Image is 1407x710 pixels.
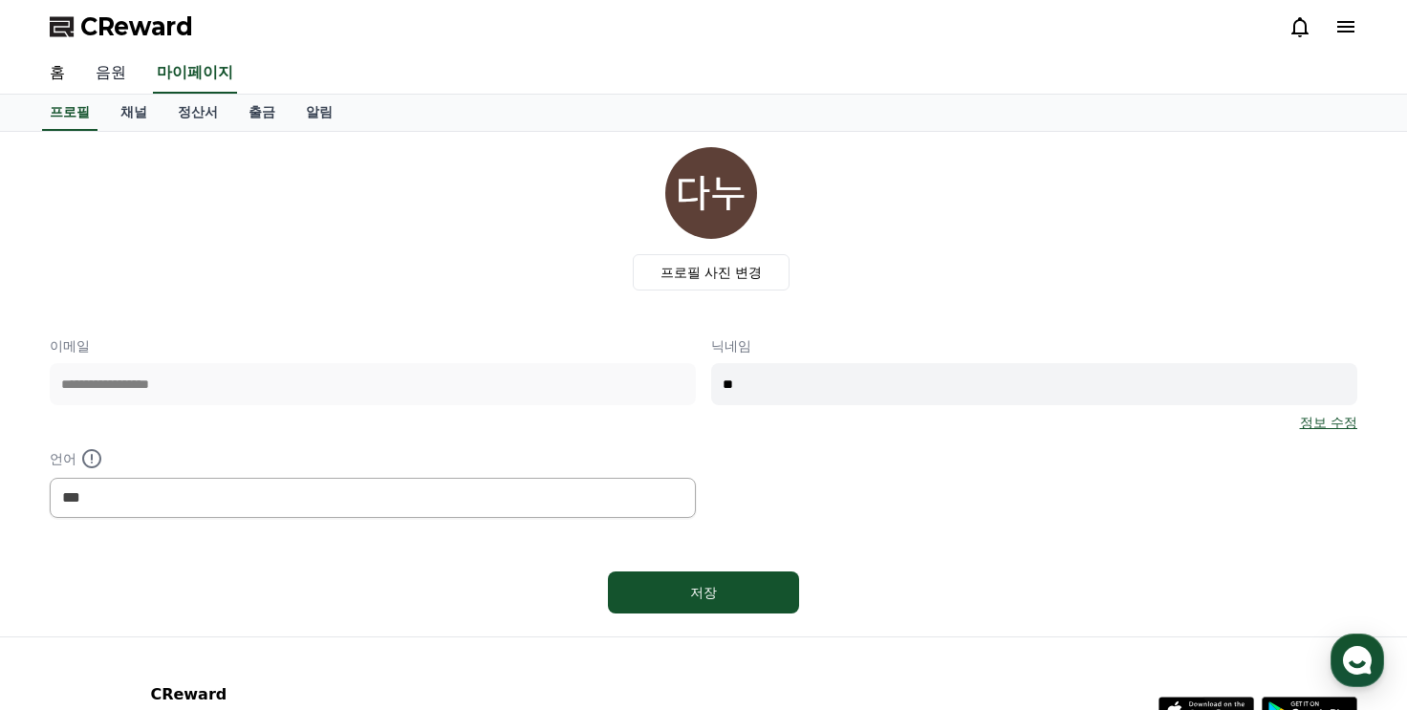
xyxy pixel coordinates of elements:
span: 대화 [175,581,198,596]
a: 채널 [105,95,162,131]
a: 대화 [126,551,247,599]
span: CReward [80,11,193,42]
a: 정보 수정 [1300,413,1357,432]
a: CReward [50,11,193,42]
p: 닉네임 [711,336,1357,355]
a: 출금 [233,95,291,131]
a: 마이페이지 [153,54,237,94]
span: 홈 [60,580,72,595]
a: 홈 [6,551,126,599]
a: 알림 [291,95,348,131]
label: 프로필 사진 변경 [633,254,790,290]
p: CReward [150,683,383,706]
a: 홈 [34,54,80,94]
a: 정산서 [162,95,233,131]
img: profile_image [665,147,757,239]
p: 언어 [50,447,696,470]
button: 저장 [608,571,799,613]
a: 프로필 [42,95,97,131]
a: 음원 [80,54,141,94]
a: 설정 [247,551,367,599]
p: 이메일 [50,336,696,355]
div: 저장 [646,583,761,602]
span: 설정 [295,580,318,595]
